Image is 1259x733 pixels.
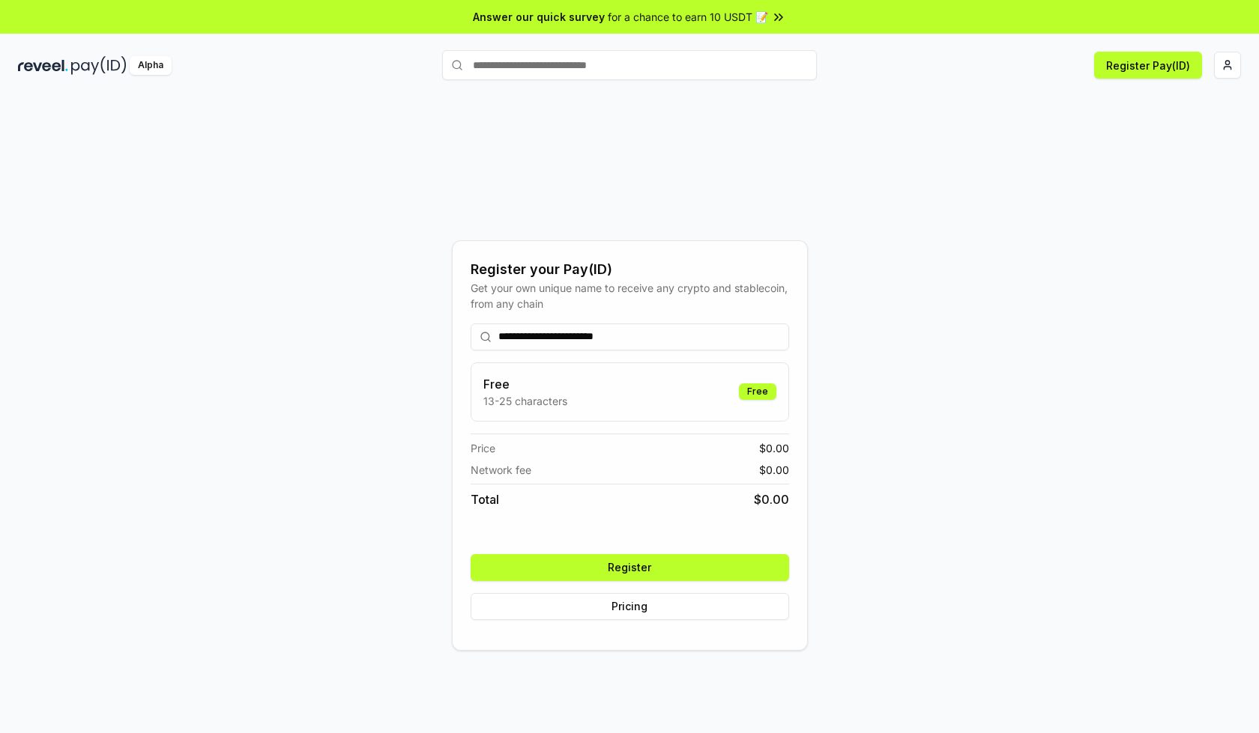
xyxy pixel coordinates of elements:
img: reveel_dark [18,56,68,75]
span: Total [471,490,499,508]
p: 13-25 characters [483,393,567,409]
button: Pricing [471,593,789,620]
button: Register Pay(ID) [1094,52,1202,79]
span: Price [471,440,495,456]
span: $ 0.00 [759,462,789,478]
div: Free [739,383,776,400]
span: for a chance to earn 10 USDT 📝 [608,9,768,25]
button: Register [471,554,789,581]
div: Get your own unique name to receive any crypto and stablecoin, from any chain [471,280,789,311]
img: pay_id [71,56,127,75]
div: Register your Pay(ID) [471,259,789,280]
span: Answer our quick survey [473,9,605,25]
div: Alpha [130,56,172,75]
span: $ 0.00 [759,440,789,456]
h3: Free [483,375,567,393]
span: $ 0.00 [754,490,789,508]
span: Network fee [471,462,531,478]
